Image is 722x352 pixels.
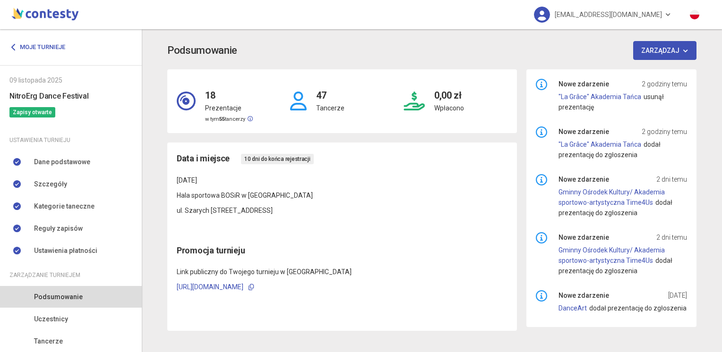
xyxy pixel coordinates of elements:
[34,157,90,167] span: Dane podstawowe
[559,304,587,312] a: DanceArt
[9,39,72,56] a: Moje turnieje
[167,41,696,60] app-title: Podsumowanie
[9,107,55,117] span: Zapisy otwarte
[656,232,687,243] span: 2 dni temu
[536,126,547,138] img: info
[9,270,80,280] span: Zarządzanie turniejem
[536,174,547,185] img: info
[34,336,63,346] span: Tancerze
[668,290,687,301] span: [DATE]
[633,41,697,60] button: Zarządzaj
[559,93,641,101] a: "La Grâce" Akademia Tańca
[559,246,665,264] a: Gminny Ośrodek Kultury/ Akademia sportowo-artystyczna Time4Us
[205,103,253,113] p: Prezentacje
[177,152,230,165] span: Data i miejsce
[34,292,83,302] span: Podsumowanie
[434,79,464,103] h4: 0,00 zł
[34,245,97,256] span: Ustawienia płatności
[177,245,245,255] span: Promocja turnieju
[559,126,609,137] span: Nowe zdarzenie
[656,174,687,184] span: 2 dni temu
[559,79,609,89] span: Nowe zdarzenie
[34,201,95,211] span: Kategorie taneczne
[177,190,507,201] p: Hala sportowa BOSiR w [GEOGRAPHIC_DATA]
[177,267,507,277] p: Link publiczny do Twojego turnieju w [GEOGRAPHIC_DATA]
[205,116,253,122] small: w tym tancerzy
[316,103,344,113] p: Tancerze
[536,79,547,90] img: info
[9,75,132,85] div: 09 listopada 2025
[559,188,665,206] a: Gminny Ośrodek Kultury/ Akademia sportowo-artystyczna Time4Us
[241,154,314,164] span: 10 dni do końca rejestracji
[9,135,132,145] div: Ustawienia turnieju
[219,116,225,122] strong: 55
[9,90,132,102] h6: NitroErg Dance Festival
[167,42,237,59] h3: Podsumowanie
[177,205,507,216] p: ul. Szarych [STREET_ADDRESS]
[316,79,344,103] h4: 47
[555,5,662,25] span: [EMAIL_ADDRESS][DOMAIN_NAME]
[34,223,83,234] span: Reguły zapisów
[642,79,687,89] span: 2 godziny temu
[34,314,68,324] span: Uczestnicy
[434,103,464,113] p: Wpłacono
[559,174,609,184] span: Nowe zdarzenie
[559,141,641,148] a: "La Grâce" Akademia Tańca
[589,304,687,312] span: dodał prezentację do zgłoszenia
[536,290,547,302] img: info
[177,176,197,184] span: [DATE]
[559,232,609,243] span: Nowe zdarzenie
[205,79,253,103] h4: 18
[536,232,547,243] img: info
[177,283,243,291] a: [URL][DOMAIN_NAME]
[559,290,609,301] span: Nowe zdarzenie
[34,179,67,189] span: Szczegóły
[642,126,687,137] span: 2 godziny temu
